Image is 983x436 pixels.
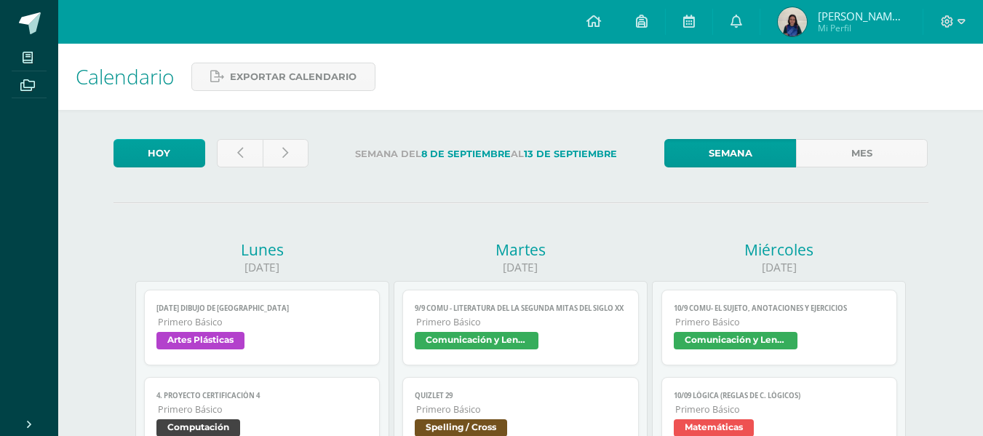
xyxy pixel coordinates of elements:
span: Primero Básico [158,403,368,416]
a: Hoy [114,139,205,167]
strong: 8 de Septiembre [421,148,511,159]
span: Calendario [76,63,174,90]
span: Primero Básico [158,316,368,328]
span: Quizlet 29 [415,391,626,400]
span: Comunicación y Lenguaje [674,332,797,349]
span: Artes Plásticas [156,332,244,349]
div: [DATE] [652,260,906,275]
span: 10/09 Lógica (Reglas de C. Lógicos) [674,391,886,400]
a: 9/9 COMU - Literatura del la segunda mitas del siglo XXPrimero BásicoComunicación y Lenguaje [402,290,639,365]
a: 10/9 COMU- El sujeto, Anotaciones y ejerciciosPrimero BásicoComunicación y Lenguaje [661,290,898,365]
span: Primero Básico [675,403,886,416]
span: Comunicación y Lenguaje [415,332,538,349]
div: Martes [394,239,648,260]
span: [DATE] Dibujo de [GEOGRAPHIC_DATA] [156,304,368,313]
a: Exportar calendario [191,63,375,91]
a: Mes [796,139,928,167]
label: Semana del al [320,139,653,169]
span: Primero Básico [416,316,626,328]
span: [PERSON_NAME] [PERSON_NAME] [PERSON_NAME] Alexia [818,9,905,23]
a: [DATE] Dibujo de [GEOGRAPHIC_DATA]Primero BásicoArtes Plásticas [144,290,381,365]
div: [DATE] [135,260,389,275]
div: Lunes [135,239,389,260]
span: Primero Básico [675,316,886,328]
span: Mi Perfil [818,22,905,34]
span: Primero Básico [416,403,626,416]
div: [DATE] [394,260,648,275]
strong: 13 de Septiembre [524,148,617,159]
span: 10/9 COMU- El sujeto, Anotaciones y ejercicios [674,304,886,313]
span: 9/9 COMU - Literatura del la segunda mitas del siglo XX [415,304,626,313]
span: Exportar calendario [230,63,357,90]
span: 4. Proyecto certificación 4 [156,391,368,400]
a: Semana [664,139,796,167]
div: Miércoles [652,239,906,260]
img: 2704aaa29d1fe1aee5d09515aa75023f.png [778,7,807,36]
